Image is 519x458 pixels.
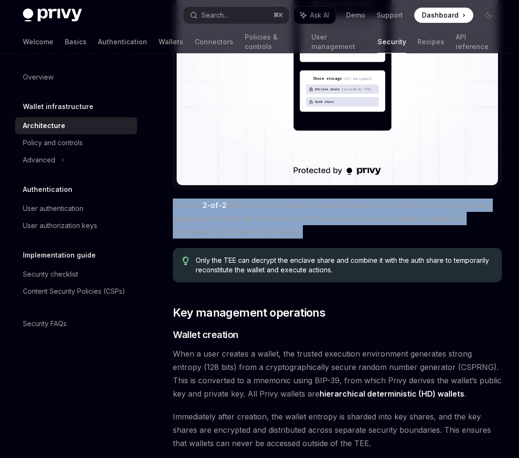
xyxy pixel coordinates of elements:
h5: Wallet infrastructure [23,101,93,112]
span: Dashboard [422,10,459,20]
div: Search... [201,10,228,21]
a: User authorization keys [15,217,137,234]
a: Security FAQs [15,315,137,332]
h5: Implementation guide [23,249,96,261]
span: Wallet creation [173,328,239,341]
a: Policies & controls [245,30,300,53]
a: Security [378,30,406,53]
a: User management [311,30,366,53]
button: Ask AI [294,7,336,24]
div: Advanced [23,154,55,166]
a: Support [377,10,403,20]
div: Security checklist [23,269,78,280]
em: both [329,200,345,210]
span: Immediately after creation, the wallet entropy is sharded into key shares, and the key shares are... [173,410,502,450]
span: ⌘ K [273,11,283,19]
a: Demo [346,10,365,20]
a: Architecture [15,117,137,134]
span: This is a share set, which means that shares are required in order to generate signatures. Neithe... [173,199,502,239]
a: Welcome [23,30,53,53]
a: Security checklist [15,266,137,283]
span: Key management operations [173,305,325,320]
div: Content Security Policies (CSPs) [23,286,125,297]
span: Ask AI [310,10,329,20]
button: Toggle dark mode [481,8,496,23]
span: When a user creates a wallet, the trusted execution environment generates strong entropy (128 bit... [173,347,502,400]
a: User authentication [15,200,137,217]
div: User authentication [23,203,83,214]
strong: 2-of-2 [202,200,227,210]
a: API reference [456,30,496,53]
a: Content Security Policies (CSPs) [15,283,137,300]
a: Overview [15,69,137,86]
div: Policy and controls [23,137,83,149]
a: Wallets [159,30,183,53]
button: Search...⌘K [183,7,289,24]
div: User authorization keys [23,220,97,231]
a: Policy and controls [15,134,137,151]
a: hierarchical deterministic (HD) wallets [319,389,464,399]
div: Overview [23,71,53,83]
h5: Authentication [23,184,72,195]
img: dark logo [23,9,82,22]
span: Only the TEE can decrypt the enclave share and combine it with the auth share to temporarily reco... [196,256,492,275]
a: Connectors [195,30,233,53]
div: Architecture [23,120,65,131]
a: Basics [65,30,87,53]
svg: Tip [182,257,189,265]
div: Security FAQs [23,318,67,329]
a: Authentication [98,30,147,53]
a: Dashboard [414,8,473,23]
a: Recipes [418,30,444,53]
